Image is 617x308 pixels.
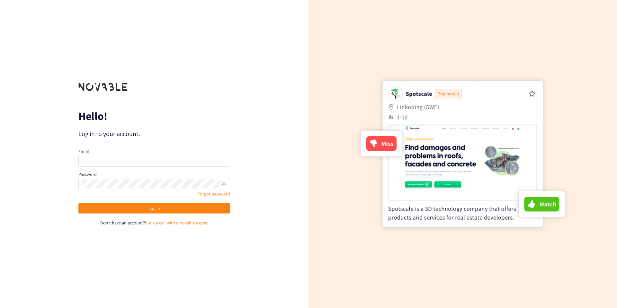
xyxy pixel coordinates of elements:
span: Log in [148,205,160,212]
p: Log in to your account. [78,129,230,138]
p: Hello! [78,111,230,121]
a: Book a call with a Novable expert [145,220,208,226]
span: eye-invisible [222,181,226,186]
span: Don't have an account? [100,220,145,226]
label: Password [78,171,97,177]
a: Forgot password [198,191,230,197]
label: Email [78,149,89,154]
button: Log in [78,203,230,213]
